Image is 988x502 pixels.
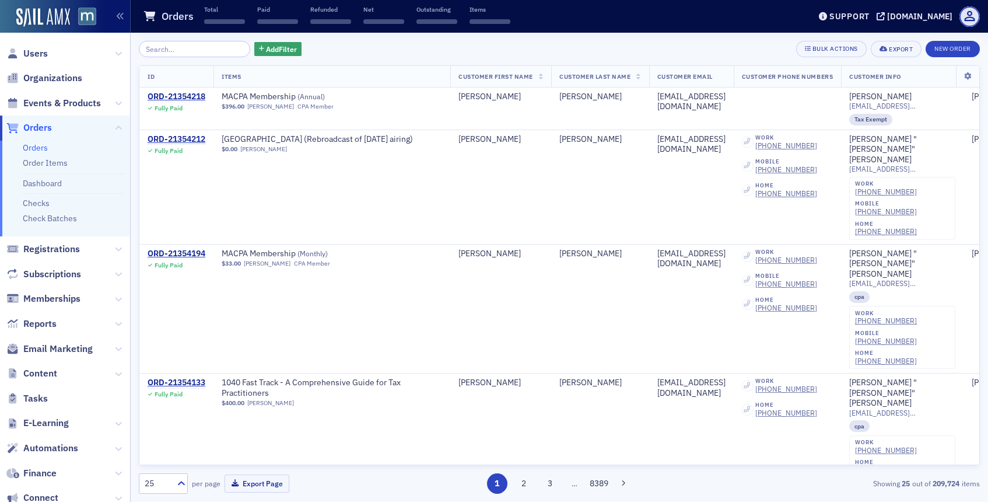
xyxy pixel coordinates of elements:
div: [PERSON_NAME] [559,134,641,145]
div: [PERSON_NAME] [559,92,641,102]
a: [PERSON_NAME] [244,260,290,267]
span: Orders [23,121,52,134]
input: Search… [139,41,250,57]
button: New Order [926,41,980,57]
span: $0.00 [222,145,237,153]
span: E-Learning [23,417,69,430]
span: [EMAIL_ADDRESS][DOMAIN_NAME] [849,165,955,173]
span: [EMAIL_ADDRESS][DOMAIN_NAME] [849,102,955,110]
a: Email Marketing [6,343,93,355]
div: CPA Member [294,260,330,267]
p: Items [470,5,510,13]
img: SailAMX [78,8,96,26]
span: ID [148,72,155,81]
a: Automations [6,442,78,455]
div: [EMAIL_ADDRESS][DOMAIN_NAME] [657,134,726,155]
span: ‌ [257,19,298,24]
a: Check Batches [23,213,77,224]
div: home [855,221,917,228]
strong: 209,724 [931,478,962,489]
span: ( Monthly ) [297,249,328,258]
a: E-Learning [6,417,69,430]
button: 2 [513,473,534,494]
h1: Orders [162,9,194,23]
a: [PHONE_NUMBER] [855,187,917,196]
a: ORD-21354194 [148,249,205,259]
a: [PHONE_NUMBER] [855,207,917,216]
label: per page [192,478,220,489]
div: home [855,350,917,357]
div: home [755,402,817,409]
span: ‌ [363,19,404,24]
span: Registrations [23,243,80,256]
button: [DOMAIN_NAME] [877,12,957,20]
a: Finance [6,467,57,480]
a: [PHONE_NUMBER] [855,357,917,365]
div: [PHONE_NUMBER] [855,446,917,455]
div: [PHONE_NUMBER] [755,304,817,312]
span: Customer First Name [458,72,533,81]
div: mobile [755,273,817,280]
img: SailAMX [16,8,70,27]
a: Order Items [23,158,68,168]
div: Fully Paid [155,147,183,155]
div: [PERSON_NAME] "[PERSON_NAME]" [PERSON_NAME] [849,134,955,165]
button: Export [871,41,922,57]
a: Orders [6,121,52,134]
div: home [855,459,917,466]
div: [PHONE_NUMBER] [755,141,817,150]
div: [PERSON_NAME] [458,378,543,388]
div: Showing out of items [707,478,980,489]
button: Bulk Actions [796,41,867,57]
span: $396.00 [222,103,244,110]
span: 1040 Fast Track - A Comprehensive Guide for Tax Practitioners [222,378,442,398]
div: cpa [849,291,870,303]
a: [PERSON_NAME] "[PERSON_NAME]" [PERSON_NAME] [849,249,955,280]
div: [EMAIL_ADDRESS][DOMAIN_NAME] [657,92,726,112]
span: MACPA Town Hall (Rebroadcast of September 2025 airing) [222,134,413,145]
a: [PERSON_NAME] "[PERSON_NAME]" [PERSON_NAME] [849,378,955,409]
div: [PERSON_NAME] [559,378,641,388]
a: [PHONE_NUMBER] [755,256,817,264]
span: Users [23,47,48,60]
a: Users [6,47,48,60]
span: Finance [23,467,57,480]
span: [EMAIL_ADDRESS][DOMAIN_NAME] [849,409,955,417]
div: Fully Paid [155,262,183,269]
a: Dashboard [23,178,62,189]
span: MACPA Membership [222,92,369,102]
span: Reports [23,318,57,330]
span: Items [222,72,241,81]
a: [PHONE_NUMBER] [755,189,817,198]
div: work [855,439,917,446]
div: mobile [855,200,917,207]
a: MACPA Membership (Monthly) [222,249,369,259]
span: Customer Last Name [559,72,630,81]
p: Total [204,5,245,13]
a: [PERSON_NAME] [240,145,287,153]
div: work [755,249,817,256]
span: Customer Email [657,72,713,81]
div: Export [889,46,913,53]
strong: 25 [900,478,912,489]
div: CPA Member [297,103,334,110]
a: [PHONE_NUMBER] [855,227,917,236]
div: cpa [849,420,870,432]
div: [PHONE_NUMBER] [755,280,817,288]
span: ( Annual ) [297,92,325,101]
span: Events & Products [23,97,101,110]
span: [EMAIL_ADDRESS][DOMAIN_NAME] [849,279,955,288]
span: Profile [959,6,980,27]
div: [PERSON_NAME] [458,134,543,145]
div: [PERSON_NAME] [458,92,543,102]
div: [PHONE_NUMBER] [855,316,917,325]
a: ORD-21354218 [148,92,205,102]
div: [DOMAIN_NAME] [887,11,952,22]
div: Fully Paid [155,104,183,112]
